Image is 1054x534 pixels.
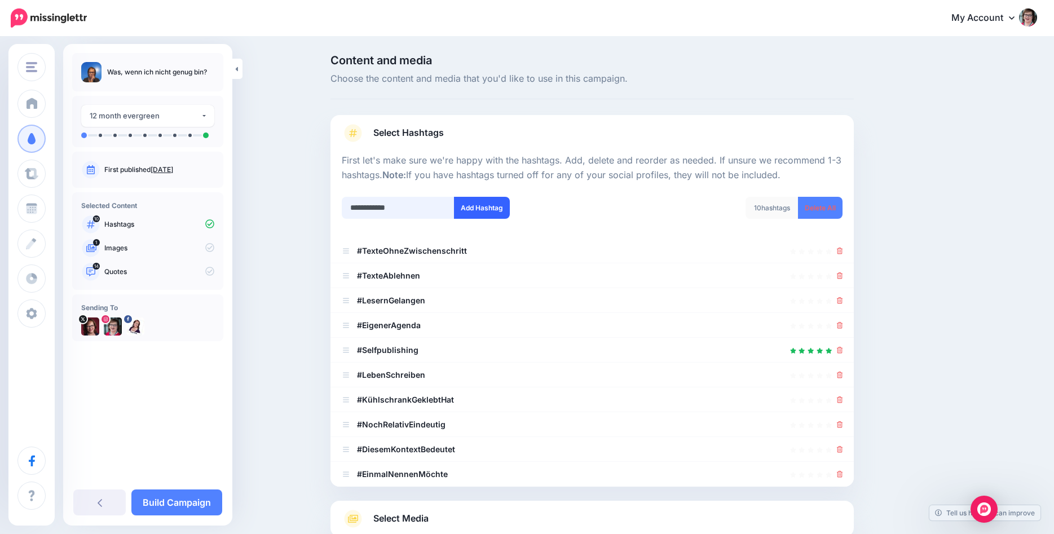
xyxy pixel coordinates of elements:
p: First let's make sure we're happy with the hashtags. Add, delete and reorder as needed. If unsure... [342,153,843,183]
b: Note: [382,169,406,180]
span: Content and media [330,55,854,66]
span: Choose the content and media that you'd like to use in this campaign. [330,72,854,86]
p: First published [104,165,214,175]
span: 1 [93,239,100,246]
a: My Account [940,5,1037,32]
span: 10 [754,204,761,212]
button: 12 month evergreen [81,105,214,127]
b: #DiesemKontextBedeutet [357,444,455,454]
a: Select Media [342,510,843,528]
img: menu.png [26,62,37,72]
p: Was, wenn ich nicht genug bin? [107,67,207,78]
a: Tell us how we can improve [929,505,1040,520]
img: ce26a6dde582051c71df0920aea3ab6b_thumb.jpg [81,62,102,82]
button: Add Hashtag [454,197,510,219]
a: Delete All [798,197,843,219]
a: Select Hashtags [342,124,843,153]
img: Missinglettr [11,8,87,28]
b: #Selfpublishing [357,345,418,355]
b: #EinmalNennenMöchte [357,469,448,479]
div: Select Hashtags [342,153,843,487]
b: #EigenerAgenda [357,320,421,330]
div: 12 month evergreen [90,109,201,122]
img: QjsoKaIu-1270.jpg [81,317,99,336]
b: #LesernGelangen [357,295,425,305]
p: Images [104,243,214,253]
span: Select Hashtags [373,125,444,140]
div: hashtags [746,197,799,219]
span: Select Media [373,511,429,526]
img: 10923668_704002416364070_8354307247959376585_n-bsa49053.jpg [126,317,144,336]
p: Hashtags [104,219,214,230]
a: [DATE] [151,165,173,174]
b: #TexteAblehnen [357,271,420,280]
b: #KühlschrankGeklebtHat [357,395,454,404]
span: 14 [93,263,100,270]
b: #NochRelativEindeutig [357,420,446,429]
span: 10 [93,215,100,222]
b: #TexteOhneZwischenschritt [357,246,467,255]
div: Open Intercom Messenger [971,496,998,523]
h4: Sending To [81,303,214,312]
h4: Selected Content [81,201,214,210]
p: Quotes [104,267,214,277]
img: 83927887_614400862681480_5127419287534829568_n-bsa100289.jpg [104,317,122,336]
b: #LebenSchreiben [357,370,425,379]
